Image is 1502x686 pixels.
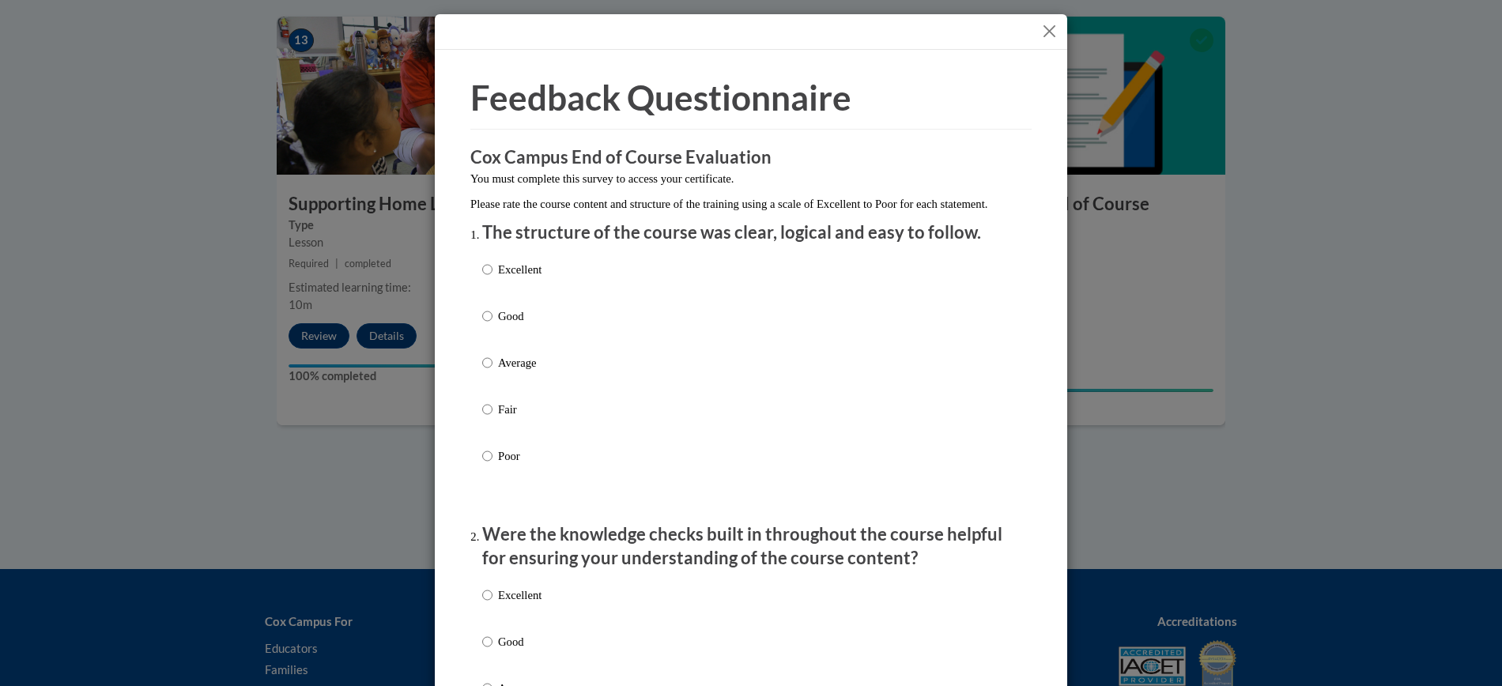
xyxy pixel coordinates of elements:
input: Excellent [482,261,492,278]
input: Good [482,307,492,325]
input: Poor [482,447,492,465]
p: Poor [498,447,542,465]
p: You must complete this survey to access your certificate. [470,170,1032,187]
p: Fair [498,401,542,418]
span: Feedback Questionnaire [470,77,851,118]
p: Good [498,307,542,325]
input: Fair [482,401,492,418]
input: Good [482,633,492,650]
p: Please rate the course content and structure of the training using a scale of Excellent to Poor f... [470,195,1032,213]
h3: Cox Campus End of Course Evaluation [470,145,1032,170]
p: Excellent [498,586,542,604]
p: Excellent [498,261,542,278]
p: Were the knowledge checks built in throughout the course helpful for ensuring your understanding ... [482,522,1020,571]
button: Close [1040,21,1059,41]
input: Excellent [482,586,492,604]
p: Good [498,633,542,650]
input: Average [482,354,492,371]
p: The structure of the course was clear, logical and easy to follow. [482,220,1020,245]
p: Average [498,354,542,371]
